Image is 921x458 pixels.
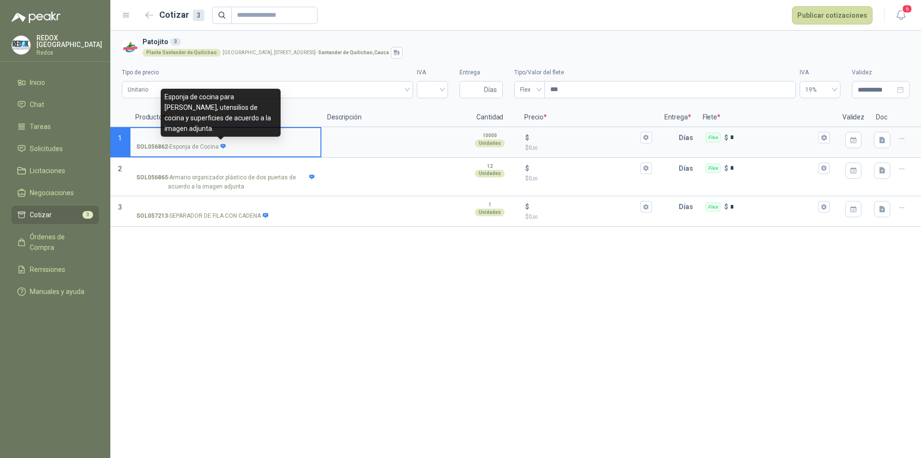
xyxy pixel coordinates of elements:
p: $ [724,132,728,143]
p: $ [525,212,651,222]
span: ,00 [532,145,538,151]
img: Company Logo [122,39,139,56]
p: $ [525,174,651,183]
span: 0 [529,175,538,182]
input: Flex $ [730,134,816,141]
input: $$0,00 [531,134,638,141]
span: 1 [118,134,122,142]
button: 6 [892,7,909,24]
button: Flex $ [818,132,830,143]
strong: SOL056865 [136,173,168,191]
span: Inicio [30,77,45,88]
a: Inicio [12,73,99,92]
button: $$0,00 [640,201,652,212]
p: Días [679,197,697,216]
label: IVA [417,68,448,77]
span: Manuales y ayuda [30,286,84,297]
label: Entrega [460,68,503,77]
span: Cotizar [30,210,52,220]
span: Remisiones [30,264,65,275]
span: 0 [529,213,538,220]
p: Producto [130,108,321,127]
p: $ [525,143,651,153]
div: 3 [170,38,181,46]
p: 1 [488,201,491,209]
span: Flex [520,82,539,97]
span: Chat [30,99,44,110]
span: 19% [805,82,835,97]
p: $ [724,201,728,212]
p: Entrega [659,108,697,127]
label: Tipo/Valor del flete [514,68,796,77]
div: Unidades [475,209,505,216]
a: Licitaciones [12,162,99,180]
input: SOL057213-SEPARADOR DE FILA CON CADENA [136,203,315,211]
img: Logo peakr [12,12,60,23]
p: Precio [519,108,658,127]
a: Chat [12,95,99,114]
span: 6 [902,4,912,13]
strong: Santander de Quilichao , Cauca [318,50,389,55]
p: 10000 [483,132,497,140]
p: Días [679,159,697,178]
p: Cantidad [461,108,519,127]
a: Manuales y ayuda [12,282,99,301]
p: REDOX [GEOGRAPHIC_DATA] [36,35,102,48]
button: Flex $ [818,163,830,174]
a: Remisiones [12,260,99,279]
p: Flete [697,108,837,127]
input: SOL056862-Esponja de Cocina [136,134,315,141]
p: [GEOGRAPHIC_DATA], [STREET_ADDRESS] - [223,50,389,55]
strong: SOL057213 [136,211,168,221]
input: $$0,00 [531,164,638,172]
p: $ [525,201,529,212]
img: Company Logo [12,36,30,54]
h2: Cotizar [159,8,204,22]
p: $ [724,163,728,174]
p: Validez [837,108,870,127]
span: 2 [118,165,122,173]
label: IVA [800,68,840,77]
div: Esponja de cocina para [PERSON_NAME], utensilios de cocina y superficies de acuerdo a la imagen a... [161,89,281,137]
span: 3 [83,211,93,219]
span: Negociaciones [30,188,74,198]
input: Flex $ [730,203,816,211]
span: Unitario [128,82,407,97]
div: Unidades [475,170,505,177]
input: SOL056865-Armario organizador plástico de dos puertas de acuerdo a la imagen adjunta [136,165,315,172]
label: Validez [852,68,909,77]
span: 3 [118,203,122,211]
input: $$0,00 [531,203,638,211]
h3: Patojito [142,36,906,47]
p: - Esponja de Cocina [136,142,226,152]
span: ,00 [532,176,538,181]
span: Licitaciones [30,165,65,176]
p: 12 [487,163,493,170]
a: Tareas [12,117,99,136]
a: Solicitudes [12,140,99,158]
label: Tipo de precio [122,68,413,77]
div: Unidades [475,140,505,147]
button: Flex $ [818,201,830,212]
p: - SEPARADOR DE FILA CON CADENA [136,211,269,221]
a: Cotizar3 [12,206,99,224]
span: 0 [529,144,538,151]
a: Negociaciones [12,184,99,202]
p: $ [525,132,529,143]
p: $ [525,163,529,174]
div: 3 [193,10,204,21]
span: Órdenes de Compra [30,232,90,253]
button: $$0,00 [640,132,652,143]
p: - Armario organizador plástico de dos puertas de acuerdo a la imagen adjunta [136,173,315,191]
div: Flex [706,164,720,173]
p: Doc [870,108,894,127]
div: Flex [706,202,720,212]
span: Días [484,82,497,98]
span: ,00 [532,214,538,220]
p: Redox [36,50,102,56]
button: $$0,00 [640,163,652,174]
div: Flex [706,133,720,142]
span: Solicitudes [30,143,63,154]
span: Tareas [30,121,51,132]
input: Flex $ [730,164,816,172]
